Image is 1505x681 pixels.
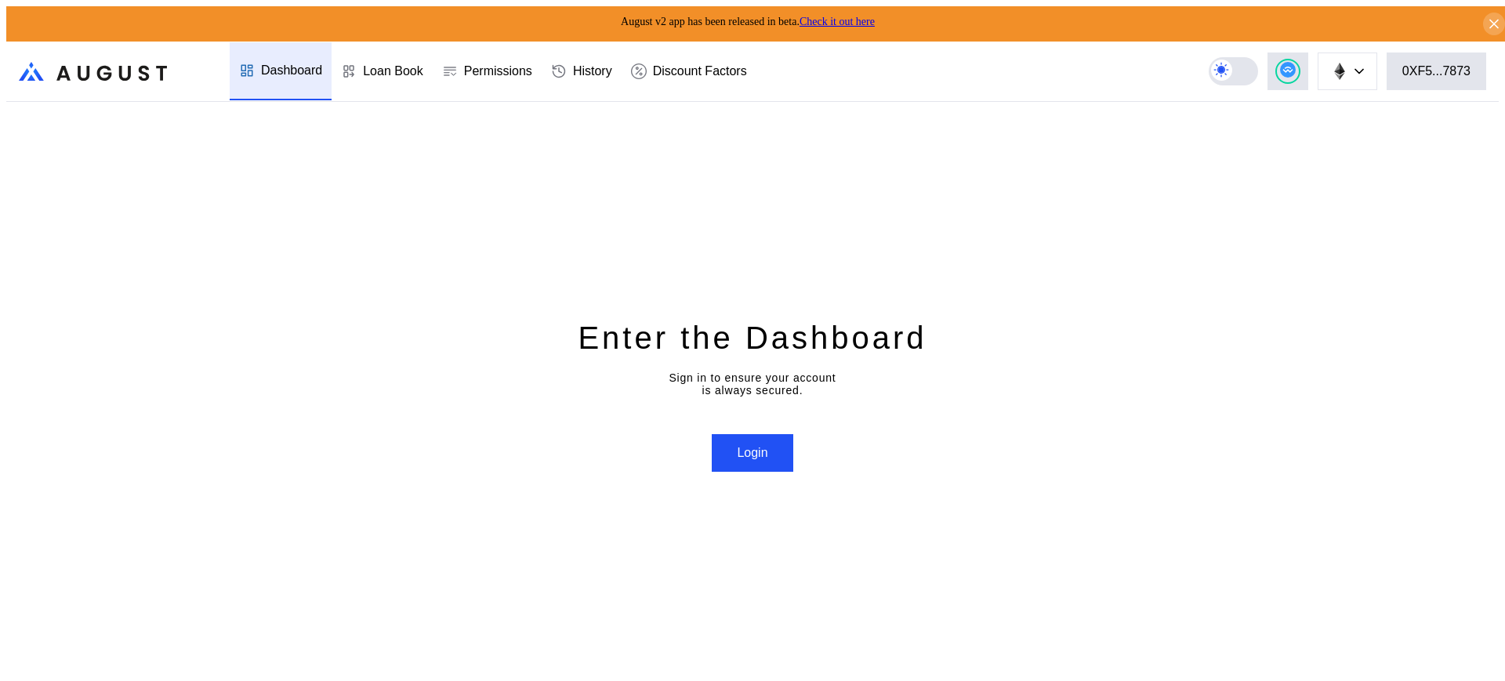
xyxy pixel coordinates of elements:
span: August v2 app has been released in beta. [621,16,875,27]
div: Loan Book [363,64,423,78]
div: Discount Factors [653,64,747,78]
a: Permissions [433,42,542,100]
img: chain logo [1331,63,1348,80]
div: Enter the Dashboard [578,317,927,358]
a: History [542,42,622,100]
div: History [573,64,612,78]
div: 0XF5...7873 [1402,64,1471,78]
div: Permissions [464,64,532,78]
button: chain logo [1318,53,1377,90]
button: Login [712,434,792,472]
button: 0XF5...7873 [1387,53,1486,90]
a: Discount Factors [622,42,756,100]
div: Sign in to ensure your account is always secured. [669,371,836,397]
div: Dashboard [261,63,322,78]
a: Loan Book [332,42,433,100]
a: Check it out here [800,16,875,27]
a: Dashboard [230,42,332,100]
